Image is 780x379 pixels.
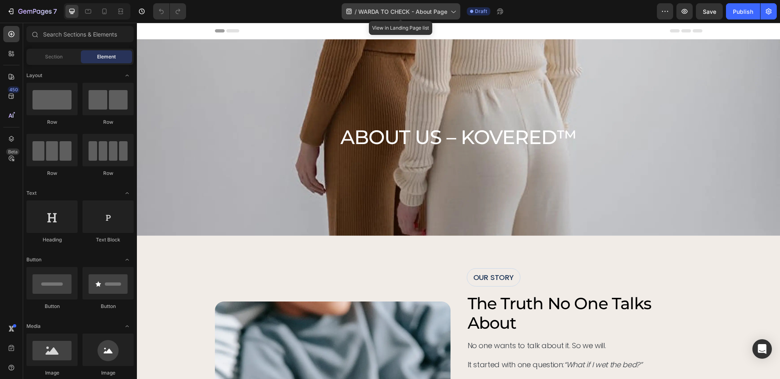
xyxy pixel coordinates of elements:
span: Save [703,8,716,15]
span: Toggle open [121,187,134,200]
div: 450 [8,86,19,93]
div: Text Block [82,236,134,243]
input: Search Sections & Elements [26,26,134,42]
h2: the truth no one talks about [330,270,565,311]
span: Toggle open [121,69,134,82]
span: Draft [475,8,487,15]
span: Layout [26,72,42,79]
iframe: Design area [137,23,780,379]
span: Toggle open [121,320,134,333]
img: logo_orange.svg [13,13,19,19]
div: Image [82,369,134,377]
span: / [355,7,357,16]
p: No one wants to talk about it. So we will. [331,318,565,327]
span: Toggle open [121,253,134,266]
div: v 4.0.25 [23,13,40,19]
div: Button [82,303,134,310]
div: Publish [733,7,753,16]
div: Domain: [DOMAIN_NAME] [21,21,89,28]
span: Element [97,53,116,60]
p: OUR STORY [336,250,377,259]
span: Media [26,323,41,330]
p: 7 [53,6,57,16]
span: Button [26,256,41,263]
span: Text [26,189,37,197]
div: Beta [6,149,19,155]
div: Open Intercom Messenger [752,339,772,359]
div: Domain Overview [31,48,73,53]
img: website_grey.svg [13,21,19,28]
div: Row [82,118,134,126]
button: 7 [3,3,61,19]
i: “What if I wet the bed?” [427,337,505,347]
button: Save [696,3,723,19]
div: Heading [26,236,78,243]
span: Section [45,53,63,60]
div: Button [26,303,78,310]
div: Image [26,369,78,377]
img: tab_domain_overview_orange.svg [22,47,28,54]
img: tab_keywords_by_traffic_grey.svg [81,47,87,54]
span: WARDA TO CHECK - About Page [358,7,447,16]
div: Row [82,170,134,177]
div: Row [26,118,78,126]
div: Row [26,170,78,177]
button: Publish [726,3,760,19]
div: Undo/Redo [153,3,186,19]
div: Keywords by Traffic [90,48,137,53]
